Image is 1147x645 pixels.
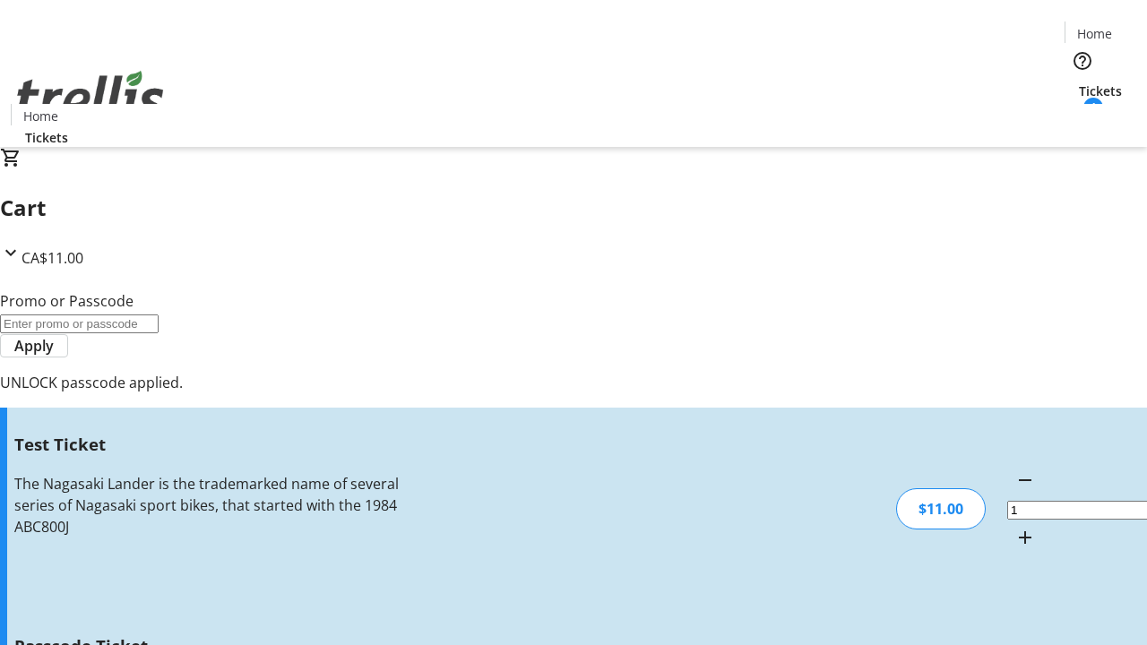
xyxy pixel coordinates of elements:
span: Tickets [1079,82,1122,100]
div: $11.00 [896,488,986,529]
a: Home [12,107,69,125]
a: Tickets [1065,82,1136,100]
h3: Test Ticket [14,432,406,457]
div: The Nagasaki Lander is the trademarked name of several series of Nagasaki sport bikes, that start... [14,473,406,537]
img: Orient E2E Organization xL2k3T5cPu's Logo [11,51,170,141]
a: Tickets [11,128,82,147]
a: Home [1065,24,1123,43]
span: Apply [14,335,54,357]
span: CA$11.00 [22,248,83,268]
button: Decrement by one [1007,462,1043,498]
button: Help [1065,43,1100,79]
button: Increment by one [1007,520,1043,555]
span: Home [1077,24,1112,43]
button: Cart [1065,100,1100,136]
span: Tickets [25,128,68,147]
span: Home [23,107,58,125]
